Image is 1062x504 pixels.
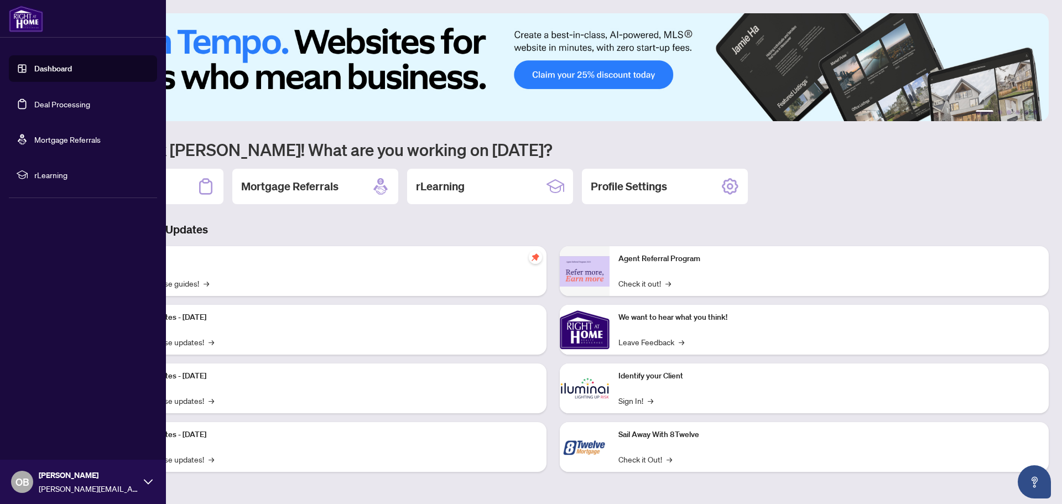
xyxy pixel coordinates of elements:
a: Check it Out!→ [618,453,672,465]
img: We want to hear what you think! [560,305,610,355]
span: [PERSON_NAME] [39,469,138,481]
img: Identify your Client [560,363,610,413]
span: → [209,453,214,465]
span: [PERSON_NAME][EMAIL_ADDRESS][PERSON_NAME][DOMAIN_NAME] [39,482,138,495]
img: logo [9,6,43,32]
p: Identify your Client [618,370,1040,382]
p: We want to hear what you think! [618,311,1040,324]
button: Open asap [1018,465,1051,498]
span: OB [15,474,29,490]
span: → [209,394,214,407]
span: → [679,336,684,348]
a: Check it out!→ [618,277,671,289]
h2: Mortgage Referrals [241,179,339,194]
p: Platform Updates - [DATE] [116,370,538,382]
span: → [648,394,653,407]
p: Sail Away With 8Twelve [618,429,1040,441]
button: 3 [1007,110,1011,115]
h1: Welcome back [PERSON_NAME]! What are you working on [DATE]? [58,139,1049,160]
span: → [667,453,672,465]
h3: Brokerage & Industry Updates [58,222,1049,237]
p: Platform Updates - [DATE] [116,311,538,324]
a: Deal Processing [34,99,90,109]
img: Slide 0 [58,13,1049,121]
p: Self-Help [116,253,538,265]
img: Agent Referral Program [560,256,610,287]
button: 4 [1016,110,1020,115]
h2: rLearning [416,179,465,194]
span: → [204,277,209,289]
button: 6 [1033,110,1038,115]
span: → [665,277,671,289]
h2: Profile Settings [591,179,667,194]
a: Mortgage Referrals [34,134,101,144]
img: Sail Away With 8Twelve [560,422,610,472]
span: → [209,336,214,348]
span: pushpin [529,251,542,264]
button: 1 [976,110,993,115]
a: Leave Feedback→ [618,336,684,348]
button: 2 [998,110,1002,115]
p: Platform Updates - [DATE] [116,429,538,441]
p: Agent Referral Program [618,253,1040,265]
button: 5 [1024,110,1029,115]
a: Dashboard [34,64,72,74]
a: Sign In!→ [618,394,653,407]
span: rLearning [34,169,149,181]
